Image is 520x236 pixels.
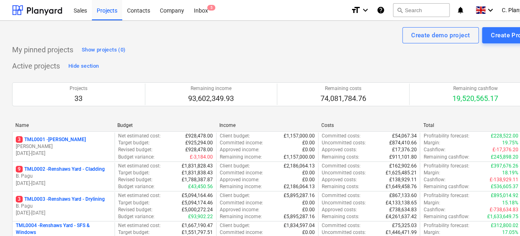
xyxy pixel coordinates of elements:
p: Revised budget : [118,176,153,183]
p: Remaining costs [320,85,366,92]
p: £1,625,485.21 [385,169,416,176]
p: Target budget : [118,200,150,206]
p: Remaining costs : [322,213,359,220]
button: Show projects (0) [80,43,127,56]
p: £911,101.80 [389,154,416,161]
p: £536,605.37 [491,183,518,190]
span: 5 [207,5,215,11]
p: £228,522.00 [491,133,518,139]
p: Remaining cashflow [452,85,498,92]
p: Profitability forecast : [423,222,469,229]
p: £1,649,458.76 [385,183,416,190]
p: Remaining income [188,85,234,92]
p: £1,157,000.00 [284,154,315,161]
p: 33 [70,94,87,103]
p: £54,067.34 [392,133,416,139]
p: Uncommitted costs : [322,229,366,236]
p: Net estimated cost : [118,133,161,139]
p: Remaining cashflow : [423,154,469,161]
p: [DATE] - [DATE] [16,210,111,217]
p: Client budget : [220,133,250,139]
p: Remaining income : [220,183,262,190]
p: £397,676.26 [491,163,518,169]
p: Approved income : [220,146,259,153]
p: £-17,376.20 [492,146,518,153]
button: Search [393,3,450,17]
p: TML0002 - Renshaws Yard - Cladding [16,166,105,173]
p: Committed income : [220,169,263,176]
p: £138,929.11 [389,176,416,183]
div: 3TML0001 -[PERSON_NAME][PERSON_NAME][DATE]-[DATE] [16,136,111,157]
p: Profitability forecast : [423,163,469,169]
p: £17,376.20 [392,146,416,153]
p: £5,094,174.46 [182,200,213,206]
p: B. Pagu [16,203,111,210]
p: Uncommitted costs : [322,200,366,206]
p: Target budget : [118,139,150,146]
p: £867,133.60 [389,192,416,199]
p: Client budget : [220,163,250,169]
p: Approved costs : [322,176,357,183]
span: 3 [16,136,23,143]
p: Committed costs : [322,222,361,229]
p: Client budget : [220,192,250,199]
p: 93,602,349.93 [188,94,234,103]
span: 3 [16,196,23,202]
p: £1,667,190.47 [182,222,213,229]
p: £1,157,000.00 [284,133,315,139]
div: 3TML0003 -Renshaws Yard - DryliningB. Pagu[DATE]-[DATE] [16,196,111,217]
p: £0.00 [302,206,315,213]
p: Target budget : [118,229,150,236]
p: Cashflow : [423,146,445,153]
p: Committed costs : [322,133,361,139]
p: £1,446,471.99 [385,229,416,236]
p: £1,788,387.87 [182,176,213,183]
p: Margin : [423,139,440,146]
button: Create demo project [402,27,479,43]
p: TML0004 - Renshaws Yard - SFS & Windows [16,222,111,236]
i: keyboard_arrow_down [486,5,495,15]
span: search [397,7,403,13]
p: Committed income : [220,229,263,236]
p: Net estimated cost : [118,192,161,199]
p: Cashflow : [423,176,445,183]
p: Approved income : [220,176,259,183]
p: TML0001 - [PERSON_NAME] [16,136,86,143]
p: Active projects [12,61,60,71]
div: 9TML0002 -Renshaws Yard - CladdingB. Pagu[DATE]-[DATE] [16,166,111,187]
p: £245,898.20 [491,154,518,161]
p: £-138,929.11 [490,176,518,183]
p: Profitability forecast : [423,192,469,199]
p: £75,325.03 [392,222,416,229]
p: £162,902.66 [389,163,416,169]
p: £0.00 [302,169,315,176]
p: Margin : [423,169,440,176]
div: Name [15,122,111,128]
p: Uncommitted costs : [322,169,366,176]
p: Budget variance : [118,213,155,220]
p: [PERSON_NAME] [16,143,111,150]
p: Budget variance : [118,183,155,190]
p: Margin : [423,229,440,236]
button: Hide section [66,60,101,73]
p: Target budget : [118,169,150,176]
p: Committed income : [220,139,263,146]
p: £0.00 [302,146,315,153]
i: keyboard_arrow_down [361,5,370,15]
p: £0.00 [302,200,315,206]
p: Remaining costs : [322,183,359,190]
p: £874,410.66 [389,139,416,146]
p: 74,081,784.76 [320,94,366,103]
p: [DATE] - [DATE] [16,150,111,157]
div: Total [423,122,519,128]
p: [DATE] - [DATE] [16,180,111,187]
i: format_size [351,5,361,15]
p: £1,834,597.04 [284,222,315,229]
p: Committed costs : [322,192,361,199]
p: Remaining cashflow : [423,183,469,190]
p: Revised budget : [118,206,153,213]
i: Knowledge base [377,5,385,15]
p: Profitability forecast : [423,133,469,139]
p: Budget variance : [118,154,155,161]
div: Chat Widget [480,197,520,236]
